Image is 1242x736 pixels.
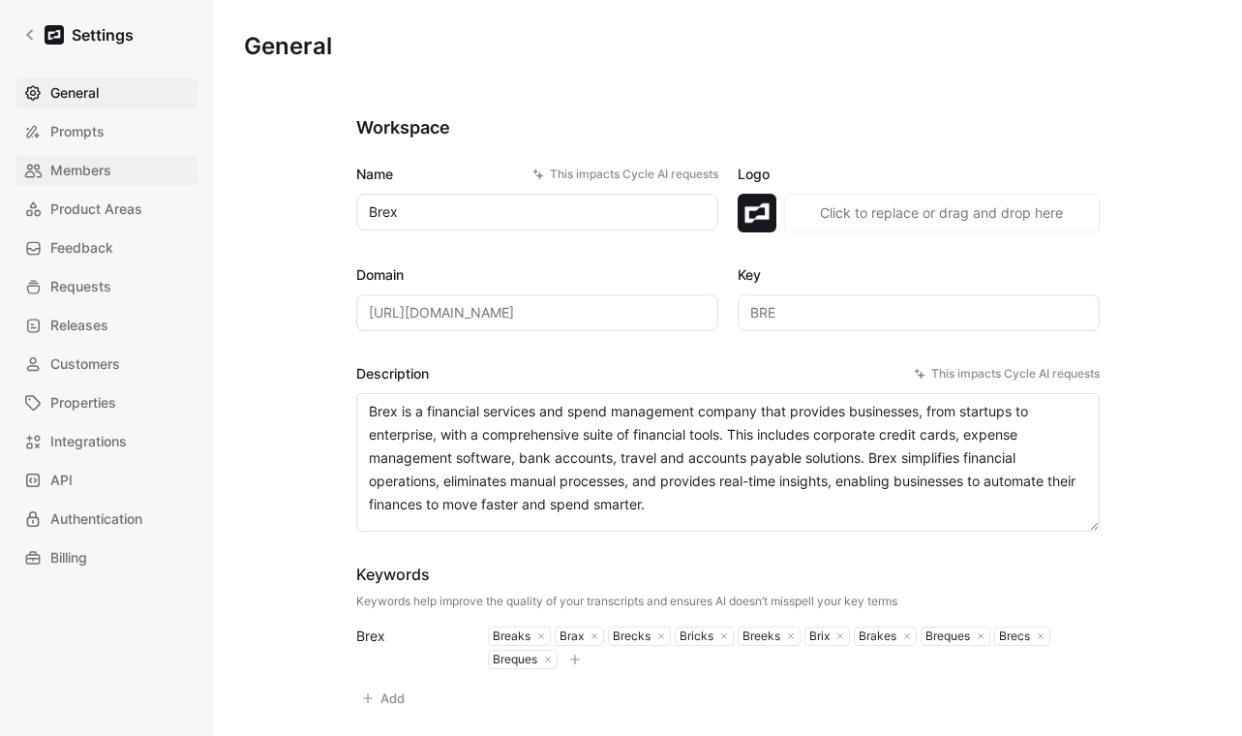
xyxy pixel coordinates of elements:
[50,353,120,376] span: Customers
[15,15,141,54] a: Settings
[50,120,105,143] span: Prompts
[50,391,116,414] span: Properties
[50,198,142,221] span: Product Areas
[50,469,73,492] span: API
[739,629,780,644] div: Breeks
[489,629,530,644] div: Breaks
[532,165,718,184] div: This impacts Cycle AI requests
[738,263,1100,287] label: Key
[738,163,1100,186] label: Logo
[489,652,537,667] div: Breques
[356,685,413,712] button: Add
[15,349,197,380] a: Customers
[15,77,197,108] a: General
[356,563,897,586] div: Keywords
[15,542,197,573] a: Billing
[15,387,197,418] a: Properties
[356,263,718,287] label: Domain
[784,194,1100,232] button: Click to replace or drag and drop here
[15,271,197,302] a: Requests
[244,31,332,62] h1: General
[805,629,830,644] div: Brix
[676,629,713,644] div: Bricks
[15,194,197,225] a: Product Areas
[738,194,776,232] img: logo
[15,426,197,457] a: Integrations
[556,629,584,644] div: Brax
[15,155,197,186] a: Members
[50,236,113,260] span: Feedback
[15,504,197,535] a: Authentication
[50,430,127,453] span: Integrations
[50,275,111,298] span: Requests
[356,362,1100,385] label: Description
[15,465,197,496] a: API
[15,232,197,263] a: Feedback
[15,310,197,341] a: Releases
[356,393,1100,532] textarea: Brex is a financial services and spend management company that provides businesses, from startups...
[50,546,87,569] span: Billing
[356,594,897,609] div: Keywords help improve the quality of your transcripts and ensures AI doesn’t misspell your key terms
[356,625,465,648] div: Brex
[50,81,99,105] span: General
[72,23,134,46] h1: Settings
[50,507,142,531] span: Authentication
[914,364,1100,383] div: This impacts Cycle AI requests
[609,629,651,644] div: Brecks
[356,294,718,331] input: Some placeholder
[922,629,970,644] div: Breques
[356,163,718,186] label: Name
[50,159,111,182] span: Members
[855,629,896,644] div: Brakes
[50,314,108,337] span: Releases
[995,629,1030,644] div: Brecs
[15,116,197,147] a: Prompts
[356,116,1100,139] h2: Workspace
